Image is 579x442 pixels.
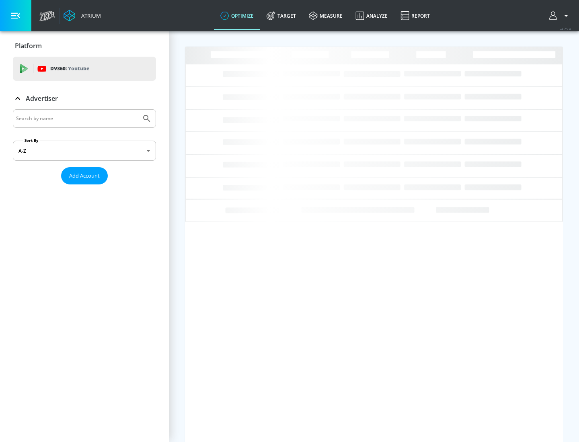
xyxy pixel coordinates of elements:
[26,94,58,103] p: Advertiser
[13,141,156,161] div: A-Z
[302,1,349,30] a: measure
[68,64,89,73] p: Youtube
[13,35,156,57] div: Platform
[13,87,156,110] div: Advertiser
[16,113,138,124] input: Search by name
[394,1,436,30] a: Report
[214,1,260,30] a: optimize
[260,1,302,30] a: Target
[61,167,108,184] button: Add Account
[15,41,42,50] p: Platform
[560,27,571,31] span: v 4.25.4
[78,12,101,19] div: Atrium
[349,1,394,30] a: Analyze
[50,64,89,73] p: DV360:
[69,171,100,180] span: Add Account
[64,10,101,22] a: Atrium
[23,138,40,143] label: Sort By
[13,57,156,81] div: DV360: Youtube
[13,184,156,191] nav: list of Advertiser
[13,109,156,191] div: Advertiser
